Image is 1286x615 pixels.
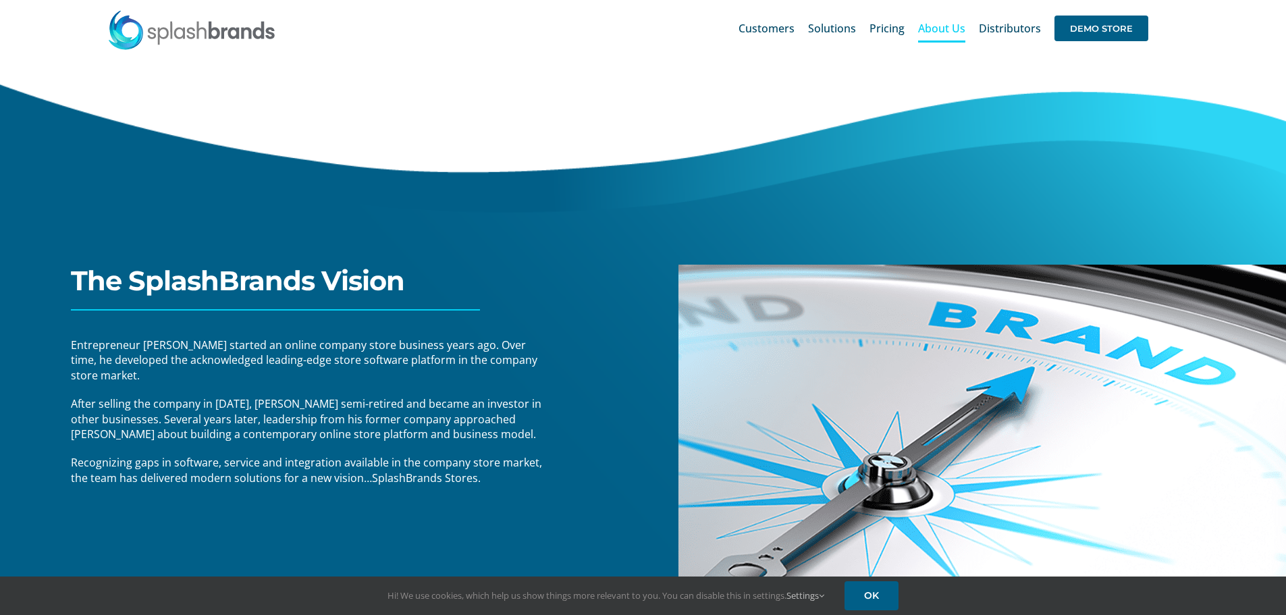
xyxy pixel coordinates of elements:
span: Entrepreneur [PERSON_NAME] started an online company store business years ago. Over time, he deve... [71,338,537,383]
span: After selling the company in [DATE], [PERSON_NAME] semi-retired and became an investor in other b... [71,396,541,442]
a: OK [845,581,899,610]
a: Settings [786,589,824,601]
span: The SplashBrands Vision [71,264,404,297]
nav: Main Menu [739,7,1148,50]
img: SplashBrands.com Logo [107,9,276,50]
span: Distributors [979,23,1041,34]
span: Solutions [808,23,856,34]
span: Recognizing gaps in software, service and integration available in the company store market, the ... [71,455,542,485]
span: Pricing [869,23,905,34]
a: Pricing [869,7,905,50]
a: Customers [739,7,795,50]
a: Distributors [979,7,1041,50]
span: Customers [739,23,795,34]
a: DEMO STORE [1054,7,1148,50]
span: Hi! We use cookies, which help us show things more relevant to you. You can disable this in setti... [387,589,824,601]
span: About Us [918,23,965,34]
span: DEMO STORE [1054,16,1148,41]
